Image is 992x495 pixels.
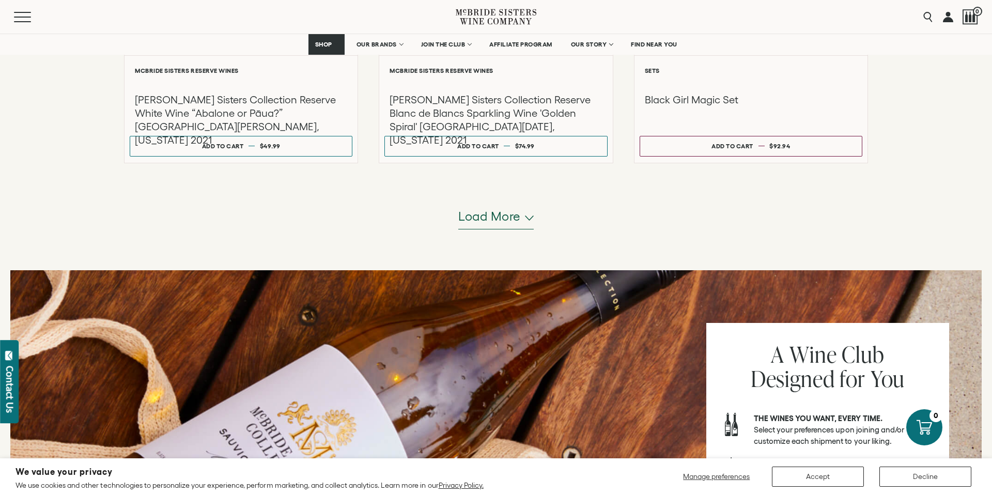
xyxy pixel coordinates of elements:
button: Add to cart $74.99 [384,136,607,157]
h6: Sets [645,67,857,74]
h3: [PERSON_NAME] Sisters Collection Reserve White Wine “Abalone or Pāua?” [GEOGRAPHIC_DATA][PERSON_N... [135,93,347,147]
h2: We value your privacy [16,468,484,476]
a: OUR STORY [564,34,619,55]
span: Designed [751,363,835,394]
span: JOIN THE CLUB [421,41,466,48]
span: AFFILIATE PROGRAM [489,41,552,48]
div: Add to cart [711,138,753,153]
button: Manage preferences [677,467,756,487]
span: You [871,363,905,394]
h3: Black Girl Magic Set [645,93,857,106]
div: Add to cart [202,138,244,153]
button: Accept [772,467,864,487]
h6: McBride Sisters Reserve Wines [390,67,602,74]
div: Contact Us [5,366,15,413]
a: JOIN THE CLUB [414,34,478,55]
p: We use cookies and other technologies to personalize your experience, perform marketing, and coll... [16,481,484,490]
span: $74.99 [515,143,535,149]
button: Load more [458,205,534,229]
a: OUR BRANDS [350,34,409,55]
span: Wine [789,339,836,369]
span: SHOP [315,41,333,48]
a: Privacy Policy. [439,481,484,489]
span: Load more [458,208,521,225]
span: $49.99 [260,143,281,149]
a: FIND NEAR YOU [624,34,684,55]
span: OUR BRANDS [357,41,397,48]
span: for [840,363,865,394]
span: Club [842,339,884,369]
span: OUR STORY [571,41,607,48]
a: SHOP [308,34,345,55]
button: Mobile Menu Trigger [14,12,51,22]
span: A [771,339,784,369]
span: Manage preferences [683,472,750,481]
button: Add to cart $49.99 [130,136,352,157]
button: Add to cart $92.94 [640,136,862,157]
a: AFFILIATE PROGRAM [483,34,559,55]
span: $92.94 [769,143,790,149]
h6: McBride Sisters Reserve Wines [135,67,347,74]
h3: [PERSON_NAME] Sisters Collection Reserve Blanc de Blancs Sparkling Wine 'Golden Spiral' [GEOGRAPH... [390,93,602,147]
span: 0 [973,7,982,16]
strong: The wines you want, every time. [754,414,882,423]
p: Select your preferences upon joining and/or customize each shipment to your liking. [754,413,935,447]
div: 0 [929,409,942,422]
div: Add to cart [457,138,499,153]
span: FIND NEAR YOU [631,41,677,48]
p: on wines and shipping. [754,457,935,480]
button: Decline [879,467,971,487]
